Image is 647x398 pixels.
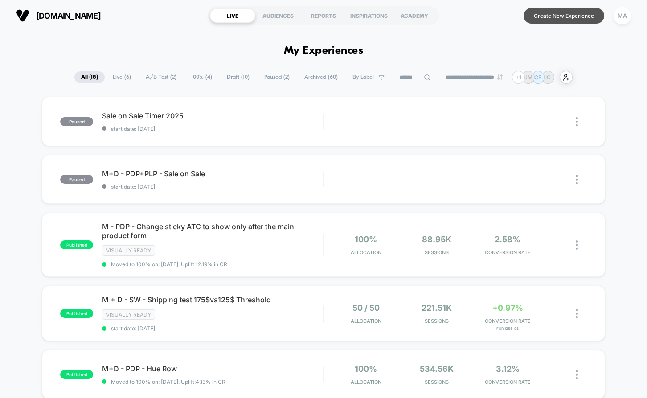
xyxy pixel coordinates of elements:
[210,8,255,23] div: LIVE
[60,240,93,249] span: published
[422,235,451,244] span: 88.95k
[111,261,227,268] span: Moved to 100% on: [DATE] . Uplift: 12.19% in CR
[392,8,437,23] div: ACADEMY
[106,71,138,83] span: Live ( 6 )
[611,7,634,25] button: MA
[404,318,470,324] span: Sessions
[351,249,381,256] span: Allocation
[13,8,103,23] button: [DOMAIN_NAME]
[102,295,323,304] span: M + D - SW - Shipping test 175$vs125$ Threshold
[351,379,381,385] span: Allocation
[524,74,532,81] p: JM
[576,117,578,126] img: close
[576,309,578,318] img: close
[404,379,470,385] span: Sessions
[184,71,219,83] span: 100% ( 4 )
[258,71,296,83] span: Paused ( 2 )
[352,74,374,81] span: By Label
[351,318,381,324] span: Allocation
[576,370,578,379] img: close
[60,370,93,379] span: published
[74,71,105,83] span: All ( 18 )
[60,175,93,184] span: paused
[352,303,380,313] span: 50 / 50
[346,8,392,23] div: INSPIRATIONS
[492,303,523,313] span: +0.97%
[284,45,364,57] h1: My Experiences
[102,245,155,256] span: Visually ready
[102,222,323,240] span: M - PDP - Change sticky ATC to show only after the main product form
[576,240,578,250] img: close
[102,325,323,332] span: start date: [DATE]
[102,126,323,132] span: start date: [DATE]
[355,364,377,374] span: 100%
[301,8,346,23] div: REPORTS
[102,364,323,373] span: M+D - PDP - Hue Row
[36,11,101,20] span: [DOMAIN_NAME]
[534,74,542,81] p: CP
[102,183,323,190] span: start date: [DATE]
[496,364,520,374] span: 3.12%
[524,8,604,24] button: Create New Experience
[475,379,541,385] span: CONVERSION RATE
[404,249,470,256] span: Sessions
[255,8,301,23] div: AUDIENCES
[497,74,503,80] img: end
[139,71,183,83] span: A/B Test ( 2 )
[545,74,551,81] p: IC
[60,117,93,126] span: paused
[355,235,377,244] span: 100%
[102,309,155,320] span: Visually ready
[475,249,541,256] span: CONVERSION RATE
[102,169,323,178] span: M+D - PDP+PLP - Sale on Sale
[420,364,454,374] span: 534.56k
[102,111,323,120] span: Sale on Sale Timer 2025
[298,71,344,83] span: Archived ( 60 )
[220,71,256,83] span: Draft ( 10 )
[16,9,29,22] img: Visually logo
[111,378,225,385] span: Moved to 100% on: [DATE] . Uplift: 4.13% in CR
[614,7,631,24] div: MA
[422,303,452,313] span: 221.51k
[512,71,525,84] div: + 1
[495,235,520,244] span: 2.58%
[475,326,541,331] span: for 125$-9$
[576,175,578,184] img: close
[60,309,93,318] span: published
[475,318,541,324] span: CONVERSION RATE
